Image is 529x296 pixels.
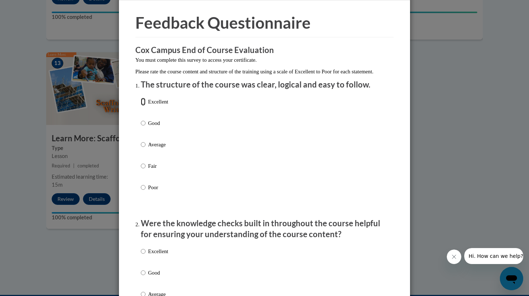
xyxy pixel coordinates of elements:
[141,141,146,149] input: Average
[141,269,146,277] input: Good
[148,162,168,170] p: Fair
[148,269,168,277] p: Good
[447,250,461,264] iframe: Close message
[135,13,311,32] span: Feedback Questionnaire
[148,119,168,127] p: Good
[141,119,146,127] input: Good
[141,98,146,106] input: Excellent
[148,98,168,106] p: Excellent
[135,68,394,76] p: Please rate the course content and structure of the training using a scale of Excellent to Poor f...
[135,56,394,64] p: You must complete this survey to access your certificate.
[141,218,388,240] p: Were the knowledge checks built in throughout the course helpful for ensuring your understanding ...
[141,183,146,191] input: Poor
[135,45,394,56] h3: Cox Campus End of Course Evaluation
[141,79,388,90] p: The structure of the course was clear, logical and easy to follow.
[464,248,523,264] iframe: Message from company
[141,162,146,170] input: Fair
[148,247,168,255] p: Excellent
[148,183,168,191] p: Poor
[148,141,168,149] p: Average
[141,247,146,255] input: Excellent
